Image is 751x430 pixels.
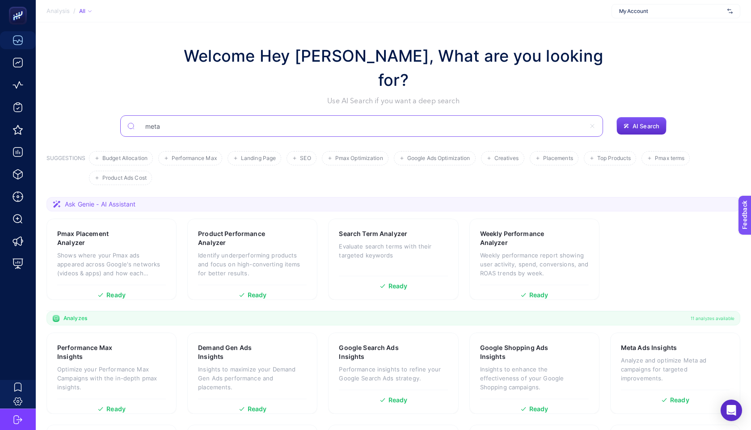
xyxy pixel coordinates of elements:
[543,155,573,162] span: Placements
[172,155,217,162] span: Performance Max
[655,155,684,162] span: Pmax terms
[174,96,612,106] p: Use AI Search if you want a deep search
[106,292,126,298] span: Ready
[198,343,278,361] h3: Demand Gen Ads Insights
[174,44,612,92] h1: Welcome Hey [PERSON_NAME], What are you looking for?
[46,155,85,185] h3: SUGGESTIONS
[339,242,447,260] p: Evaluate search terms with their targeted keywords
[328,219,458,300] a: Search Term AnalyzerEvaluate search terms with their targeted keywordsReady
[633,122,659,130] span: AI Search
[46,333,177,414] a: Performance Max InsightsOptimize your Performance Max Campaigns with the in-depth pmax insights.R...
[138,114,585,139] input: Search
[106,406,126,412] span: Ready
[79,8,92,15] div: All
[691,315,734,322] span: 11 analyzes available
[57,229,137,247] h3: Pmax Placement Analyzer
[480,365,589,392] p: Insights to enhance the effectiveness of your Google Shopping campaigns.
[616,117,667,135] button: AI Search
[57,251,166,278] p: Shows where your Pmax ads appeared across Google's networks (videos & apps) and how each placemen...
[102,155,148,162] span: Budget Allocation
[300,155,311,162] span: SEO
[241,155,276,162] span: Landing Page
[721,400,742,421] div: Open Intercom Messenger
[621,343,677,352] h3: Meta Ads Insights
[494,155,519,162] span: Creatives
[621,356,730,383] p: Analyze and optimize Meta ad campaigns for targeted improvements.
[727,7,733,16] img: svg%3e
[198,251,307,278] p: Identify underperforming products and focus on high-converting items for better results.
[73,7,76,14] span: /
[388,397,408,403] span: Ready
[388,283,408,289] span: Ready
[480,251,589,278] p: Weekly performance report showing user activity, spend, conversions, and ROAS trends by week.
[102,175,147,181] span: Product Ads Cost
[480,343,561,361] h3: Google Shopping Ads Insights
[248,292,267,298] span: Ready
[339,229,407,238] h3: Search Term Analyzer
[248,406,267,412] span: Ready
[597,155,631,162] span: Top Products
[328,333,458,414] a: Google Search Ads InsightsPerformance insights to refine your Google Search Ads strategy.Ready
[5,3,34,10] span: Feedback
[46,8,70,15] span: Analysis
[619,8,724,15] span: My Account
[57,365,166,392] p: Optimize your Performance Max Campaigns with the in-depth pmax insights.
[469,219,599,300] a: Weekly Performance AnalyzerWeekly performance report showing user activity, spend, conversions, a...
[187,333,317,414] a: Demand Gen Ads InsightsInsights to maximize your Demand Gen Ads performance and placements.Ready
[63,315,87,322] span: Analyzes
[339,343,419,361] h3: Google Search Ads Insights
[670,397,689,403] span: Ready
[65,200,135,209] span: Ask Genie - AI Assistant
[198,365,307,392] p: Insights to maximize your Demand Gen Ads performance and placements.
[529,406,548,412] span: Ready
[46,219,177,300] a: Pmax Placement AnalyzerShows where your Pmax ads appeared across Google's networks (videos & apps...
[198,229,279,247] h3: Product Performance Analyzer
[335,155,383,162] span: Pmax Optimization
[407,155,470,162] span: Google Ads Optimization
[529,292,548,298] span: Ready
[480,229,561,247] h3: Weekly Performance Analyzer
[57,343,138,361] h3: Performance Max Insights
[610,333,740,414] a: Meta Ads InsightsAnalyze and optimize Meta ad campaigns for targeted improvements.Ready
[339,365,447,383] p: Performance insights to refine your Google Search Ads strategy.
[187,219,317,300] a: Product Performance AnalyzerIdentify underperforming products and focus on high-converting items ...
[469,333,599,414] a: Google Shopping Ads InsightsInsights to enhance the effectiveness of your Google Shopping campaig...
